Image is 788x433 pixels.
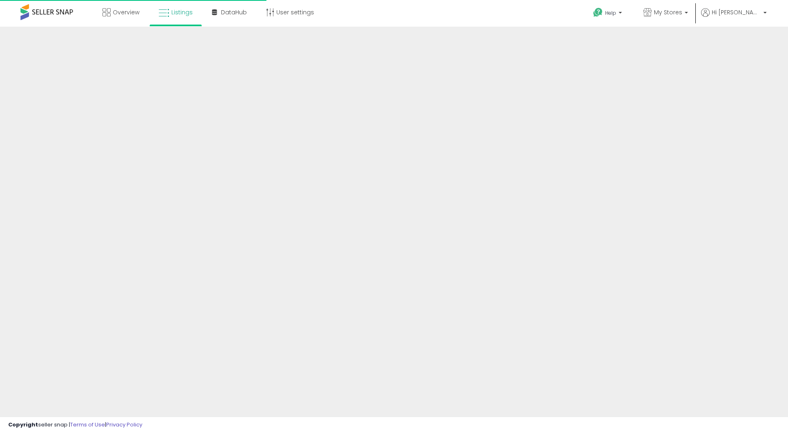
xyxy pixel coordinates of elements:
span: Overview [113,8,139,16]
span: DataHub [221,8,247,16]
a: Help [587,1,630,27]
i: Get Help [593,7,603,18]
span: Help [605,9,616,16]
span: Listings [171,8,193,16]
span: My Stores [654,8,682,16]
span: Hi [PERSON_NAME] [712,8,761,16]
a: Hi [PERSON_NAME] [701,8,767,27]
